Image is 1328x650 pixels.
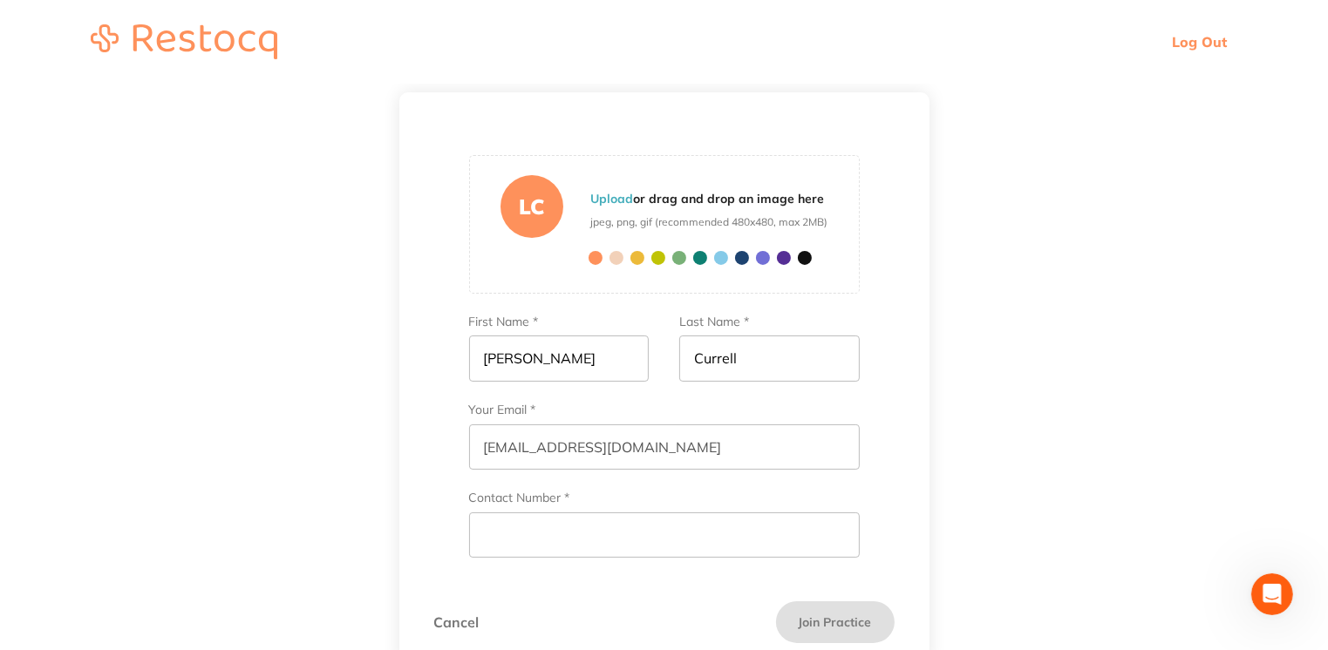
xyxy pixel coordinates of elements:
[591,191,634,207] b: Upload
[1172,33,1227,51] a: Log Out
[501,175,563,238] div: LC
[469,403,536,417] label: Your Email *
[469,491,860,505] label: Contact Number *
[1251,573,1293,615] iframe: Intercom live chat
[776,601,895,643] button: Join Practice
[591,191,828,208] p: or drag and drop an image here
[91,24,277,59] img: restocq_logo.svg
[469,315,649,329] label: First Name *
[679,315,859,329] label: Last Name *
[591,215,828,230] span: jpeg, png, gif (recommended 480x480, max 2MB)
[434,614,480,630] a: Cancel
